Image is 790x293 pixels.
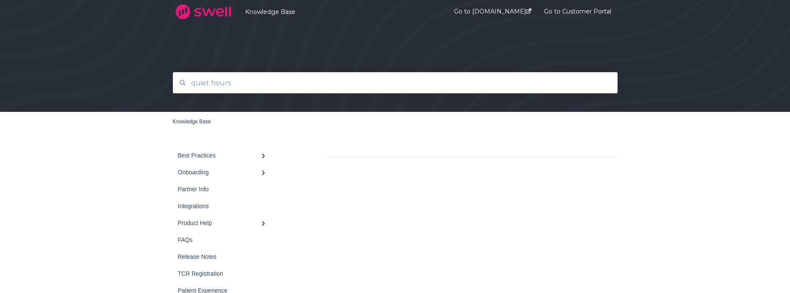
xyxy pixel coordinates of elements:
div: Product Help [178,220,261,226]
a: Partner Info [173,181,274,198]
div: TCR Registration [178,270,261,277]
div: Partner Info [178,186,261,193]
div: Release Notes [178,253,261,260]
img: company logo [173,1,234,22]
a: Integrations [173,198,274,214]
div: FAQs [178,236,261,243]
a: Product Help [173,214,274,231]
a: Knowledge Base [245,8,429,16]
div: Onboarding [178,169,261,176]
input: Search for answers [186,74,605,92]
a: Release Notes [173,248,274,265]
div: Integrations [178,203,261,209]
div: Best Practices [178,152,261,159]
a: TCR Registration [173,265,274,282]
a: FAQs [173,231,274,248]
a: Onboarding [173,164,274,181]
a: Best Practices [173,147,274,164]
a: Knowledge Base [173,119,211,125]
